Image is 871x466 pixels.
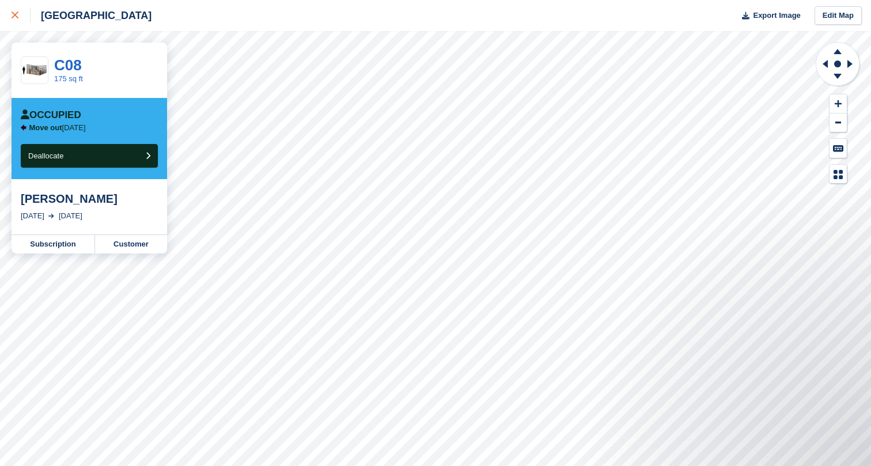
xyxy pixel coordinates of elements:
[21,109,81,121] div: Occupied
[29,123,86,132] p: [DATE]
[753,10,800,21] span: Export Image
[29,123,62,132] span: Move out
[54,56,82,74] a: C08
[54,74,83,83] a: 175 sq ft
[815,6,862,25] a: Edit Map
[21,210,44,222] div: [DATE]
[12,235,95,253] a: Subscription
[735,6,801,25] button: Export Image
[95,235,167,253] a: Customer
[21,192,158,206] div: [PERSON_NAME]
[31,9,152,22] div: [GEOGRAPHIC_DATA]
[59,210,82,222] div: [DATE]
[830,94,847,113] button: Zoom In
[28,151,63,160] span: Deallocate
[21,144,158,168] button: Deallocate
[48,214,54,218] img: arrow-right-light-icn-cde0832a797a2874e46488d9cf13f60e5c3a73dbe684e267c42b8395dfbc2abf.svg
[830,165,847,184] button: Map Legend
[830,139,847,158] button: Keyboard Shortcuts
[21,60,48,81] img: 175-sqft-unit.jpg
[21,124,26,131] img: arrow-left-icn-90495f2de72eb5bd0bd1c3c35deca35cc13f817d75bef06ecd7c0b315636ce7e.svg
[830,113,847,132] button: Zoom Out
